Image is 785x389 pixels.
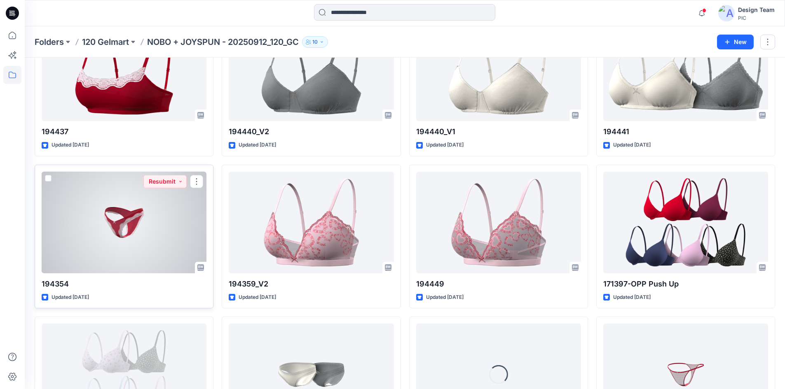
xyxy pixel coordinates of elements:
[42,278,206,290] p: 194354
[416,278,581,290] p: 194449
[229,172,394,273] a: 194359_V2
[52,293,89,302] p: Updated [DATE]
[416,20,581,121] a: 194440_V1
[426,141,464,149] p: Updated [DATE]
[603,172,768,273] a: 171397-OPP Push Up
[613,141,651,149] p: Updated [DATE]
[717,35,754,49] button: New
[603,126,768,137] p: 194441
[229,20,394,121] a: 194440_V2
[35,36,64,48] a: Folders
[603,20,768,121] a: 194441
[42,20,206,121] a: 194437
[302,36,328,48] button: 10
[613,293,651,302] p: Updated [DATE]
[239,293,276,302] p: Updated [DATE]
[229,126,394,137] p: 194440_V2
[229,278,394,290] p: 194359_V2
[416,126,581,137] p: 194440_V1
[718,5,735,21] img: avatar
[312,37,318,47] p: 10
[52,141,89,149] p: Updated [DATE]
[82,36,129,48] a: 120 Gelmart
[603,278,768,290] p: 171397-OPP Push Up
[42,172,206,273] a: 194354
[738,15,775,21] div: PIC
[239,141,276,149] p: Updated [DATE]
[416,172,581,273] a: 194449
[147,36,299,48] p: NOBO + JOYSPUN - 20250912_120_GC
[426,293,464,302] p: Updated [DATE]
[738,5,775,15] div: Design Team
[42,126,206,137] p: 194437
